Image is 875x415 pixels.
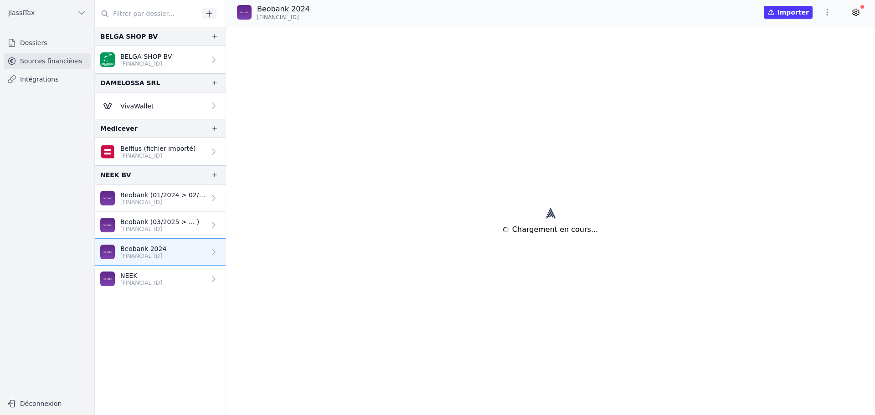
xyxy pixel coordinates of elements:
[120,279,162,287] p: [FINANCIAL_ID]
[257,14,299,21] span: [FINANCIAL_ID]
[4,35,91,51] a: Dossiers
[4,53,91,69] a: Sources financières
[120,52,172,61] p: BELGA SHOP BV
[100,98,115,113] img: Viva-Wallet.webp
[120,190,206,200] p: Beobank (01/2024 > 02/2025)
[512,224,598,235] span: Chargement en cours...
[8,8,35,17] span: JlassiTax
[100,77,160,88] div: DAMELOSSA SRL
[120,144,196,153] p: Belfius (fichier importé)
[120,152,196,159] p: [FINANCIAL_ID]
[120,102,154,111] p: VivaWallet
[120,252,166,260] p: [FINANCIAL_ID]
[100,169,131,180] div: NEEK BV
[120,199,206,206] p: [FINANCIAL_ID]
[100,272,115,286] img: BEOBANK_CTBKBEBX.png
[4,396,91,411] button: Déconnexion
[100,123,138,134] div: Medicever
[4,5,91,20] button: JlassiTax
[120,60,172,67] p: [FINANCIAL_ID]
[120,217,199,226] p: Beobank (03/2025 > ... )
[95,92,226,119] a: VivaWallet
[95,184,226,212] a: Beobank (01/2024 > 02/2025) [FINANCIAL_ID]
[257,4,310,15] p: Beobank 2024
[100,191,115,205] img: BEOBANK_CTBKBEBX.png
[95,212,226,239] a: Beobank (03/2025 > ... ) [FINANCIAL_ID]
[95,5,199,22] input: Filtrer par dossier...
[100,245,115,259] img: BEOBANK_CTBKBEBX.png
[4,71,91,87] a: Intégrations
[100,144,115,159] img: belfius.png
[100,31,158,42] div: BELGA SHOP BV
[95,266,226,292] a: NEEK [FINANCIAL_ID]
[100,52,115,67] img: BNP_BE_BUSINESS_GEBABEBB.png
[764,6,813,19] button: Importer
[100,218,115,232] img: BEOBANK_CTBKBEBX.png
[237,5,252,20] img: BEOBANK_CTBKBEBX.png
[120,271,162,280] p: NEEK
[95,239,226,266] a: Beobank 2024 [FINANCIAL_ID]
[95,46,226,73] a: BELGA SHOP BV [FINANCIAL_ID]
[95,138,226,165] a: Belfius (fichier importé) [FINANCIAL_ID]
[120,225,199,233] p: [FINANCIAL_ID]
[120,244,166,253] p: Beobank 2024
